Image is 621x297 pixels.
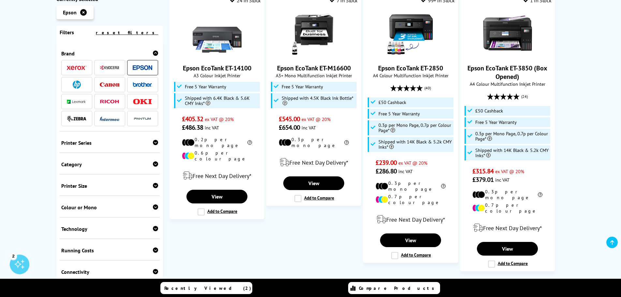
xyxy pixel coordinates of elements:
span: (24) [521,90,528,103]
a: Intermec [100,114,119,123]
span: (40) [424,82,431,94]
a: Epson EcoTank ET-14100 [183,64,251,72]
img: Pantum [133,115,152,123]
div: 2 [10,252,17,260]
img: Kyocera [100,65,119,70]
div: modal_delivery [464,219,551,237]
label: Add to Compare [198,208,237,215]
span: Compare Products [359,285,438,291]
span: £50 Cashback [378,100,406,105]
a: Compare Products [348,282,440,294]
span: Shipped with 14K Black & 5.2k CMY Inks* [378,139,452,150]
span: 0.3p per Mono Page, 0.7p per Colour Page* [475,131,549,141]
span: A3 Colour Inkjet Printer [173,72,261,79]
span: Filters [60,29,74,36]
span: A4 Colour Multifunction Inkjet Printer [367,72,454,79]
a: Kyocera [100,64,119,72]
label: Add to Compare [294,195,334,202]
label: Add to Compare [488,260,528,268]
a: View [186,190,247,203]
a: Canon [100,81,119,89]
img: Intermec [100,116,119,121]
label: Add to Compare [391,252,431,259]
li: 0.7p per colour page [376,194,446,205]
span: inc VAT [398,168,413,174]
span: ex VAT @ 20% [302,116,331,122]
img: Epson [133,65,152,70]
a: OKI [133,97,152,106]
span: inc VAT [205,125,219,131]
span: Shipped with 14K Black & 5.2k CMY Inks* [475,148,549,158]
span: £545.00 [279,115,300,123]
a: Lexmark [67,97,86,106]
span: ex VAT @ 20% [398,160,427,166]
span: £654.00 [279,123,300,132]
a: Epson EcoTank ET-M16600 [289,52,338,59]
a: Epson [133,64,152,72]
span: 0.3p per Mono Page, 0.7p per Colour Page* [378,123,452,133]
span: £286.80 [376,167,397,175]
a: Brother [133,81,152,89]
div: Technology [61,226,158,232]
a: Xerox [67,64,86,72]
li: 0.6p per colour page [182,150,252,162]
a: View [380,233,441,247]
img: OKI [133,99,152,104]
span: inc VAT [302,125,316,131]
li: 0.3p per mono page [376,180,446,192]
div: modal_delivery [367,210,454,229]
div: Running Costs [61,247,158,254]
a: Epson EcoTank ET-2850 [386,52,435,59]
li: 0.2p per mono page [182,137,252,148]
img: Epson EcoTank ET-2850 [386,8,435,57]
img: Brother [133,82,152,87]
span: £315.84 [472,167,494,175]
a: Epson EcoTank ET-M16600 [277,64,351,72]
img: Lexmark [67,100,86,104]
a: Epson EcoTank ET-3850 (Box Opened) [483,52,532,59]
img: Ricoh [100,100,119,103]
div: Printer Size [61,183,158,189]
span: Epson [63,9,77,16]
a: Epson EcoTank ET-2850 [378,64,443,72]
div: Brand [61,50,158,57]
span: A3+ Mono Multifunction Inkjet Printer [270,72,358,79]
span: Recently Viewed (2) [164,285,251,291]
span: Free 5 Year Warranty [378,111,420,116]
img: HP [73,81,81,89]
a: Epson EcoTank ET-14100 [193,52,242,59]
li: 0.3p per mono page [472,189,542,200]
span: Free 5 Year Warranty [475,120,517,125]
img: Zebra [67,115,86,122]
img: Epson EcoTank ET-M16600 [289,8,338,57]
div: Colour or Mono [61,204,158,211]
a: Zebra [67,114,86,123]
span: Shipped with 6.4K Black & 5.6K CMY Inks* [185,96,259,106]
a: Recently Viewed (2) [160,282,252,294]
div: modal_delivery [173,167,261,185]
span: inc VAT [495,177,510,183]
span: A4 Colour Multifunction Inkjet Printer [464,81,551,87]
img: Xerox [67,66,86,70]
span: £405.32 [182,115,203,123]
a: reset filters [96,30,158,36]
span: ex VAT @ 20% [495,168,524,174]
img: Epson EcoTank ET-3850 (Box Opened) [483,8,532,57]
a: HP [67,81,86,89]
a: View [477,242,538,256]
li: 0.3p per mono page [279,137,349,148]
div: Printer Series [61,140,158,146]
img: Epson EcoTank ET-14100 [193,8,242,57]
a: View [283,176,344,190]
li: 0.7p per colour page [472,202,542,214]
span: Free 5 Year Warranty [282,84,323,89]
div: modal_delivery [270,153,358,171]
span: £379.01 [472,175,494,184]
div: Connectivity [61,269,158,275]
span: Free 5 Year Warranty [185,84,226,89]
img: Canon [100,82,119,87]
a: Ricoh [100,97,119,106]
a: Pantum [133,114,152,123]
a: Epson EcoTank ET-3850 (Box Opened) [467,64,547,81]
span: £239.00 [376,158,397,167]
